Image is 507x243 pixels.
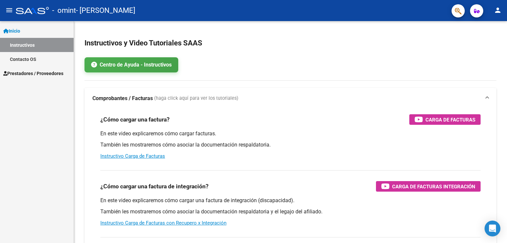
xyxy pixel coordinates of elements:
[84,88,496,109] mat-expansion-panel-header: Comprobantes / Facturas (haga click aquí para ver los tutoriales)
[392,182,475,191] span: Carga de Facturas Integración
[100,153,165,159] a: Instructivo Carga de Facturas
[485,221,500,236] div: Open Intercom Messenger
[100,115,170,124] h3: ¿Cómo cargar una factura?
[154,95,238,102] span: (haga click aquí para ver los tutoriales)
[409,114,481,125] button: Carga de Facturas
[5,6,13,14] mat-icon: menu
[100,220,226,226] a: Instructivo Carga de Facturas con Recupero x Integración
[84,37,496,49] h2: Instructivos y Video Tutoriales SAAS
[3,27,20,35] span: Inicio
[100,197,481,204] p: En este video explicaremos cómo cargar una factura de integración (discapacidad).
[100,141,481,148] p: También les mostraremos cómo asociar la documentación respaldatoria.
[494,6,502,14] mat-icon: person
[3,70,63,77] span: Prestadores / Proveedores
[100,208,481,215] p: También les mostraremos cómo asociar la documentación respaldatoria y el legajo del afiliado.
[76,3,135,18] span: - [PERSON_NAME]
[100,130,481,137] p: En este video explicaremos cómo cargar facturas.
[52,3,76,18] span: - omint
[100,182,209,191] h3: ¿Cómo cargar una factura de integración?
[92,95,153,102] strong: Comprobantes / Facturas
[376,181,481,192] button: Carga de Facturas Integración
[84,57,178,72] a: Centro de Ayuda - Instructivos
[425,116,475,124] span: Carga de Facturas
